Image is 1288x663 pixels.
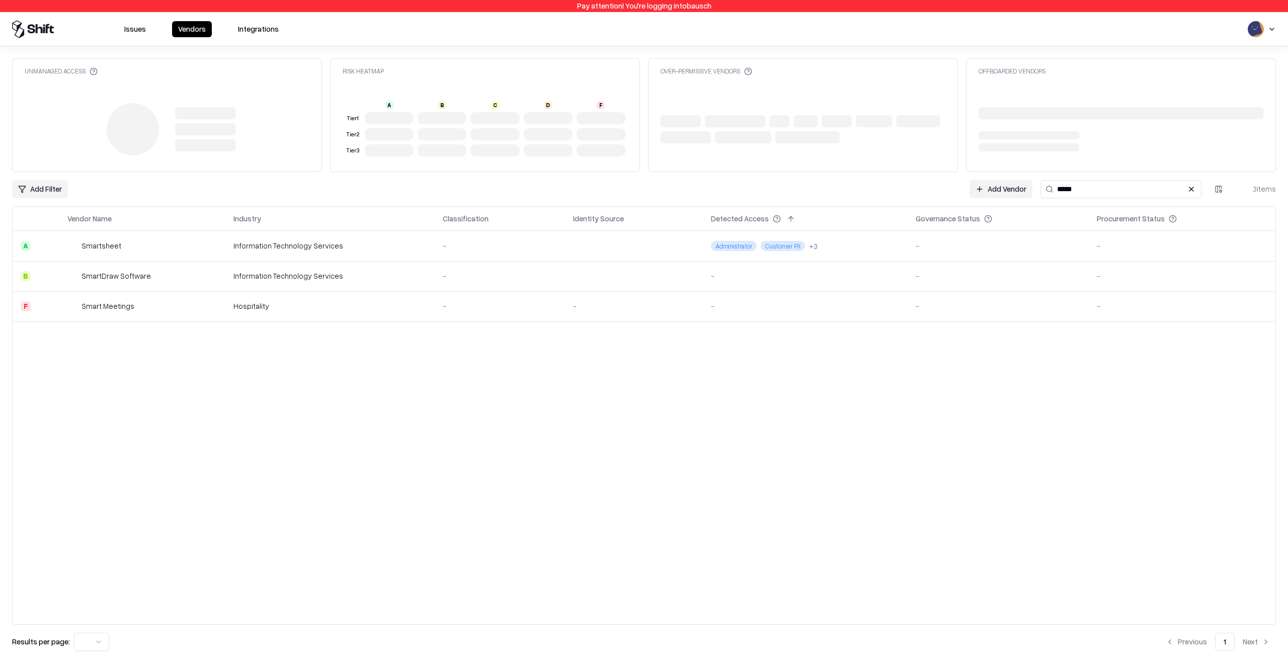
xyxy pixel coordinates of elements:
[345,130,361,139] div: Tier 2
[12,636,70,647] p: Results per page:
[67,241,77,251] img: Smartsheet
[809,241,818,252] button: +3
[443,240,556,251] div: -
[711,213,769,224] div: Detected Access
[979,67,1045,75] div: Offboarded Vendors
[1160,633,1276,651] nav: pagination
[25,67,98,75] div: Unmanaged Access
[916,240,1081,251] div: -
[345,146,361,155] div: Tier 3
[21,241,31,251] div: A
[232,21,285,37] button: Integrations
[916,271,1081,281] div: -
[233,240,427,251] div: Information Technology Services
[1097,271,1267,281] div: -
[573,239,583,250] img: entra.microsoft.com
[443,301,556,311] div: -
[1097,301,1267,311] div: -
[761,241,805,251] span: Customer PII
[491,101,499,109] div: C
[82,271,151,281] div: SmartDraw Software
[1097,240,1267,251] div: -
[443,213,489,224] div: Classification
[67,213,112,224] div: Vendor Name
[82,240,121,251] div: Smartsheet
[573,270,583,280] img: microsoft365.com
[809,241,818,252] div: + 3
[573,213,624,224] div: Identity Source
[970,180,1032,198] a: Add Vendor
[1097,213,1165,224] div: Procurement Status
[573,301,695,311] div: -
[711,271,899,281] div: -
[1215,633,1235,651] button: 1
[118,21,152,37] button: Issues
[172,21,212,37] button: Vendors
[233,301,427,311] div: Hospitality
[916,301,1081,311] div: -
[916,213,980,224] div: Governance Status
[67,271,77,281] img: SmartDraw Software
[711,241,757,251] span: Administrator
[21,271,31,281] div: B
[661,67,752,75] div: Over-Permissive Vendors
[587,239,597,250] img: microsoft365.com
[82,301,134,311] div: Smart Meetings
[711,301,899,311] div: -
[443,271,556,281] div: -
[343,67,384,75] div: Risk Heatmap
[21,301,31,311] div: F
[1236,184,1276,194] div: 3 items
[233,213,261,224] div: Industry
[385,101,393,109] div: A
[345,114,361,123] div: Tier 1
[67,301,77,311] img: Smart Meetings
[544,101,552,109] div: D
[597,101,605,109] div: F
[438,101,446,109] div: B
[12,180,68,198] button: Add Filter
[233,271,427,281] div: Information Technology Services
